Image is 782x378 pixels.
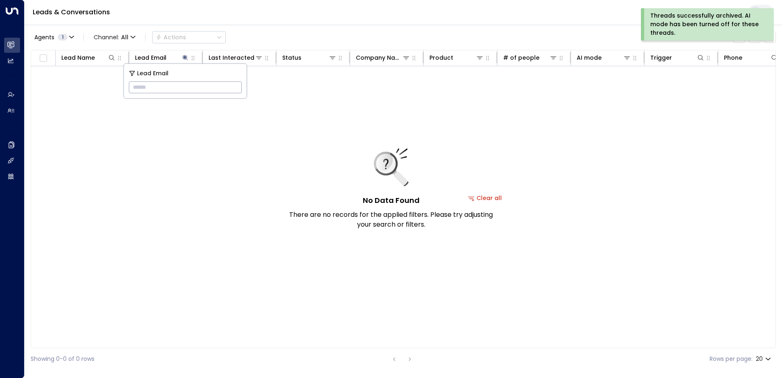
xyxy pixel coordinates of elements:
div: Product [429,53,453,63]
span: 1 [58,34,67,40]
div: Threads successfully archived. AI mode has been turned off for these threads. [650,11,763,37]
a: Leads & Conversations [33,7,110,17]
span: All [121,34,128,40]
div: Company Name [356,53,402,63]
span: Toggle select all [38,53,48,63]
div: Lead Email [135,53,189,63]
h5: No Data Found [363,195,420,206]
div: Phone [724,53,742,63]
nav: pagination navigation [389,354,415,364]
p: There are no records for the applied filters. Please try adjusting your search or filters. [289,210,493,229]
div: Last Interacted [209,53,254,63]
button: Agents1 [31,32,77,43]
div: 20 [756,353,773,365]
div: AI mode [577,53,602,63]
div: Status [282,53,337,63]
div: Showing 0-0 of 0 rows [31,355,94,363]
div: AI mode [577,53,631,63]
div: Product [429,53,484,63]
div: Last Interacted [209,53,263,63]
span: Agents [34,34,54,40]
div: Phone [724,53,778,63]
label: Rows per page: [710,355,753,363]
div: Actions [156,34,186,41]
span: Channel: [90,32,139,43]
span: Lead Email [137,69,169,78]
div: Lead Email [135,53,166,63]
div: Lead Name [61,53,95,63]
div: Button group with a nested menu [152,31,226,43]
div: # of people [503,53,557,63]
div: Lead Name [61,53,116,63]
div: Trigger [650,53,672,63]
div: # of people [503,53,539,63]
button: Channel:All [90,32,139,43]
div: Trigger [650,53,705,63]
div: Company Name [356,53,410,63]
button: Actions [152,31,226,43]
div: Status [282,53,301,63]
